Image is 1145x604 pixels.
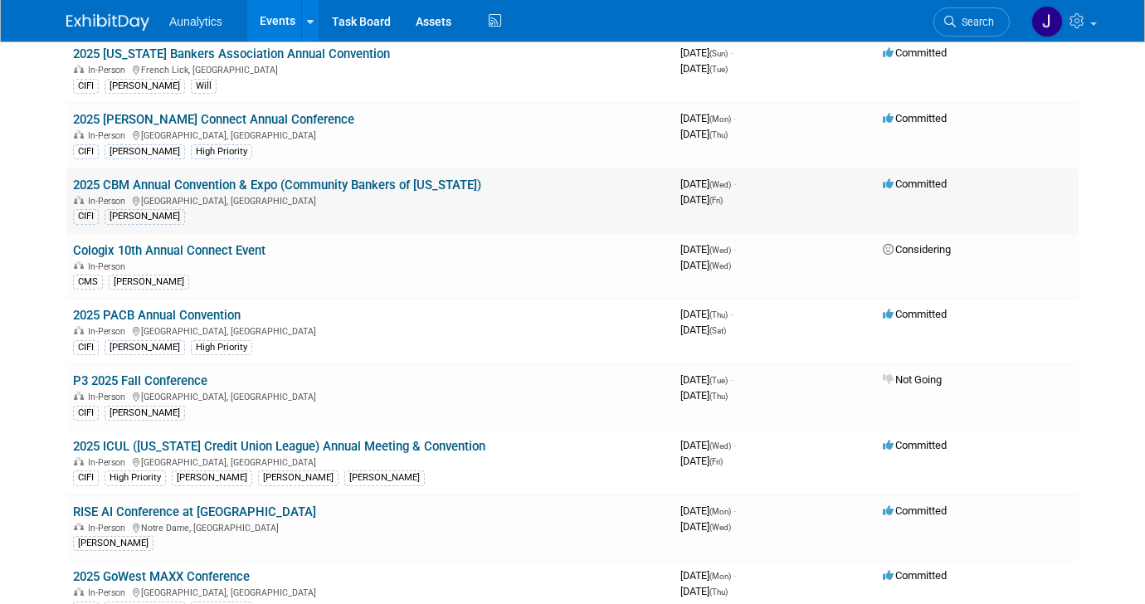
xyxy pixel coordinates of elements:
[883,308,947,320] span: Committed
[709,246,731,255] span: (Wed)
[730,308,733,320] span: -
[883,504,947,517] span: Committed
[88,523,130,533] span: In-Person
[730,373,733,386] span: -
[74,130,84,139] img: In-Person Event
[169,15,222,28] span: Aunalytics
[883,373,942,386] span: Not Going
[73,62,667,75] div: French Lick, [GEOGRAPHIC_DATA]
[88,587,130,598] span: In-Person
[733,112,736,124] span: -
[883,112,947,124] span: Committed
[73,112,354,127] a: 2025 [PERSON_NAME] Connect Annual Conference
[680,243,736,256] span: [DATE]
[680,193,723,206] span: [DATE]
[105,209,185,224] div: [PERSON_NAME]
[73,373,207,388] a: P3 2025 Fall Conference
[73,144,99,159] div: CIFI
[105,406,185,421] div: [PERSON_NAME]
[733,569,736,582] span: -
[74,587,84,596] img: In-Person Event
[88,65,130,75] span: In-Person
[73,79,99,94] div: CIFI
[73,340,99,355] div: CIFI
[733,243,736,256] span: -
[680,373,733,386] span: [DATE]
[709,507,731,516] span: (Mon)
[680,439,736,451] span: [DATE]
[680,324,726,336] span: [DATE]
[680,504,736,517] span: [DATE]
[680,455,723,467] span: [DATE]
[74,392,84,400] img: In-Person Event
[74,457,84,465] img: In-Person Event
[73,585,667,598] div: [GEOGRAPHIC_DATA], [GEOGRAPHIC_DATA]
[709,441,731,451] span: (Wed)
[709,392,728,401] span: (Thu)
[680,112,736,124] span: [DATE]
[73,209,99,224] div: CIFI
[73,308,241,323] a: 2025 PACB Annual Convention
[680,62,728,75] span: [DATE]
[709,261,731,270] span: (Wed)
[709,376,728,385] span: (Tue)
[105,144,185,159] div: [PERSON_NAME]
[709,114,731,124] span: (Mon)
[709,65,728,74] span: (Tue)
[709,196,723,205] span: (Fri)
[191,144,252,159] div: High Priority
[88,457,130,468] span: In-Person
[74,196,84,204] img: In-Person Event
[680,128,728,140] span: [DATE]
[109,275,189,290] div: [PERSON_NAME]
[680,46,733,59] span: [DATE]
[105,340,185,355] div: [PERSON_NAME]
[733,439,736,451] span: -
[73,46,390,61] a: 2025 [US_STATE] Bankers Association Annual Convention
[709,326,726,335] span: (Sat)
[73,389,667,402] div: [GEOGRAPHIC_DATA], [GEOGRAPHIC_DATA]
[933,7,1010,37] a: Search
[883,243,951,256] span: Considering
[172,470,252,485] div: [PERSON_NAME]
[680,569,736,582] span: [DATE]
[73,520,667,533] div: Notre Dame, [GEOGRAPHIC_DATA]
[344,470,425,485] div: [PERSON_NAME]
[74,326,84,334] img: In-Person Event
[883,178,947,190] span: Committed
[733,178,736,190] span: -
[88,392,130,402] span: In-Person
[191,340,252,355] div: High Priority
[733,504,736,517] span: -
[73,536,153,551] div: [PERSON_NAME]
[88,261,130,272] span: In-Person
[73,569,250,584] a: 2025 GoWest MAXX Conference
[258,470,339,485] div: [PERSON_NAME]
[73,128,667,141] div: [GEOGRAPHIC_DATA], [GEOGRAPHIC_DATA]
[709,457,723,466] span: (Fri)
[709,130,728,139] span: (Thu)
[74,523,84,531] img: In-Person Event
[680,308,733,320] span: [DATE]
[73,178,481,192] a: 2025 CBM Annual Convention & Expo (Community Bankers of [US_STATE])
[88,196,130,207] span: In-Person
[680,520,731,533] span: [DATE]
[709,310,728,319] span: (Thu)
[709,587,728,597] span: (Thu)
[709,180,731,189] span: (Wed)
[73,243,266,258] a: Cologix 10th Annual Connect Event
[73,455,667,468] div: [GEOGRAPHIC_DATA], [GEOGRAPHIC_DATA]
[73,193,667,207] div: [GEOGRAPHIC_DATA], [GEOGRAPHIC_DATA]
[66,14,149,31] img: ExhibitDay
[680,585,728,597] span: [DATE]
[680,178,736,190] span: [DATE]
[73,275,103,290] div: CMS
[73,439,485,454] a: 2025 ICUL ([US_STATE] Credit Union League) Annual Meeting & Convention
[88,130,130,141] span: In-Person
[709,572,731,581] span: (Mon)
[730,46,733,59] span: -
[88,326,130,337] span: In-Person
[883,46,947,59] span: Committed
[74,65,84,73] img: In-Person Event
[73,504,316,519] a: RISE AI Conference at [GEOGRAPHIC_DATA]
